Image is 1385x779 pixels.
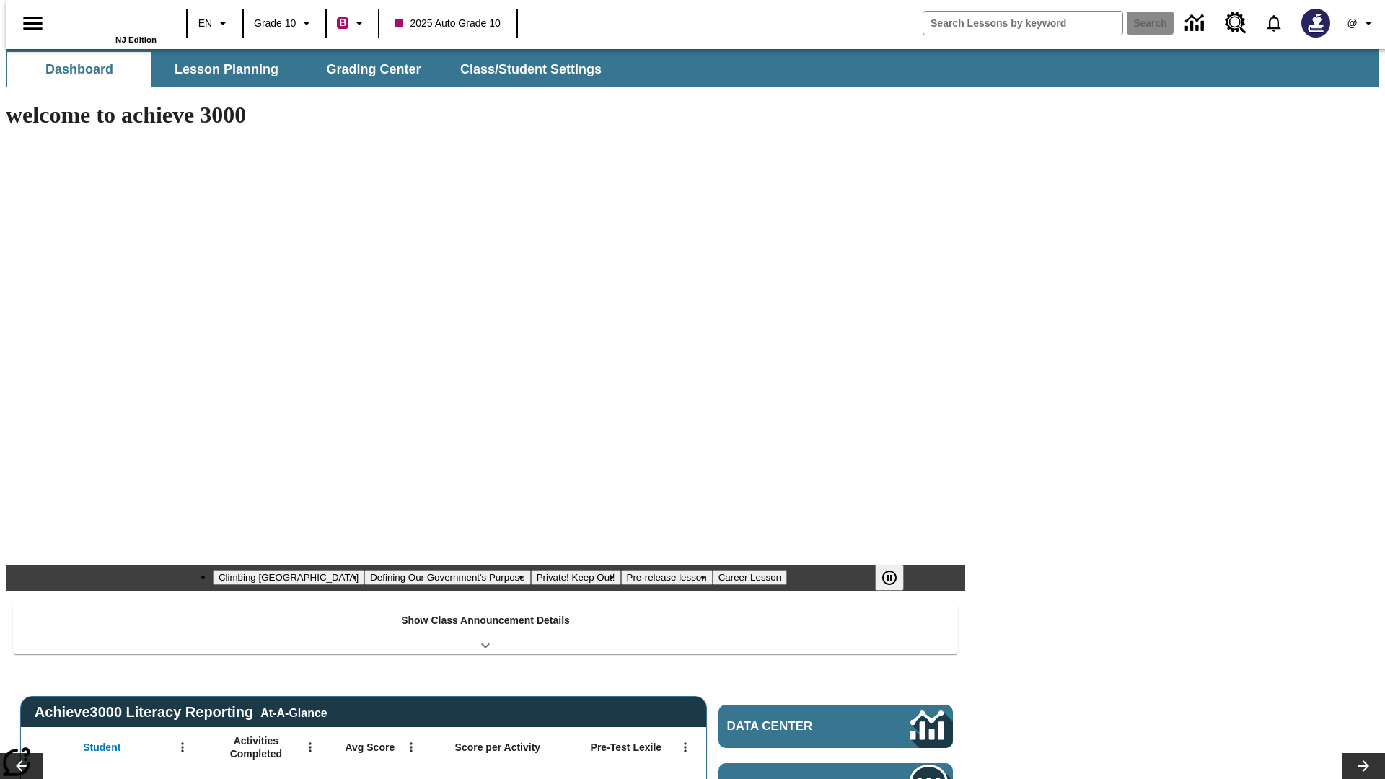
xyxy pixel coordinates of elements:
[35,704,327,721] span: Achieve3000 Literacy Reporting
[192,10,238,36] button: Language: EN, Select a language
[727,719,862,734] span: Data Center
[1301,9,1330,38] img: Avatar
[400,736,422,758] button: Open Menu
[260,704,327,720] div: At-A-Glance
[326,61,421,78] span: Grading Center
[364,570,530,585] button: Slide 2 Defining Our Government's Purpose
[6,52,615,87] div: SubNavbar
[6,102,965,128] h1: welcome to achieve 3000
[621,570,713,585] button: Slide 4 Pre-release lesson
[83,741,120,754] span: Student
[302,52,446,87] button: Grading Center
[531,570,621,585] button: Slide 3 Private! Keep Out!
[175,61,278,78] span: Lesson Planning
[713,570,787,585] button: Slide 5 Career Lesson
[455,741,541,754] span: Score per Activity
[1347,16,1357,31] span: @
[449,52,613,87] button: Class/Student Settings
[198,16,212,31] span: EN
[718,705,953,748] a: Data Center
[923,12,1122,35] input: search field
[395,16,500,31] span: 2025 Auto Grade 10
[12,2,54,45] button: Open side menu
[115,35,157,44] span: NJ Edition
[339,14,346,32] span: B
[7,52,151,87] button: Dashboard
[1293,4,1339,42] button: Select a new avatar
[254,16,296,31] span: Grade 10
[6,49,1379,87] div: SubNavbar
[13,604,958,654] div: Show Class Announcement Details
[213,570,364,585] button: Slide 1 Climbing Mount Tai
[1339,10,1385,36] button: Profile/Settings
[460,61,602,78] span: Class/Student Settings
[248,10,321,36] button: Grade: Grade 10, Select a grade
[1342,753,1385,779] button: Lesson carousel, Next
[45,61,113,78] span: Dashboard
[1216,4,1255,43] a: Resource Center, Will open in new tab
[172,736,193,758] button: Open Menu
[1177,4,1216,43] a: Data Center
[674,736,696,758] button: Open Menu
[208,734,304,760] span: Activities Completed
[1255,4,1293,42] a: Notifications
[154,52,299,87] button: Lesson Planning
[299,736,321,758] button: Open Menu
[63,6,157,35] a: Home
[331,10,374,36] button: Boost Class color is violet red. Change class color
[345,741,395,754] span: Avg Score
[875,565,918,591] div: Pause
[63,5,157,44] div: Home
[591,741,662,754] span: Pre-Test Lexile
[401,613,570,628] p: Show Class Announcement Details
[875,565,904,591] button: Pause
